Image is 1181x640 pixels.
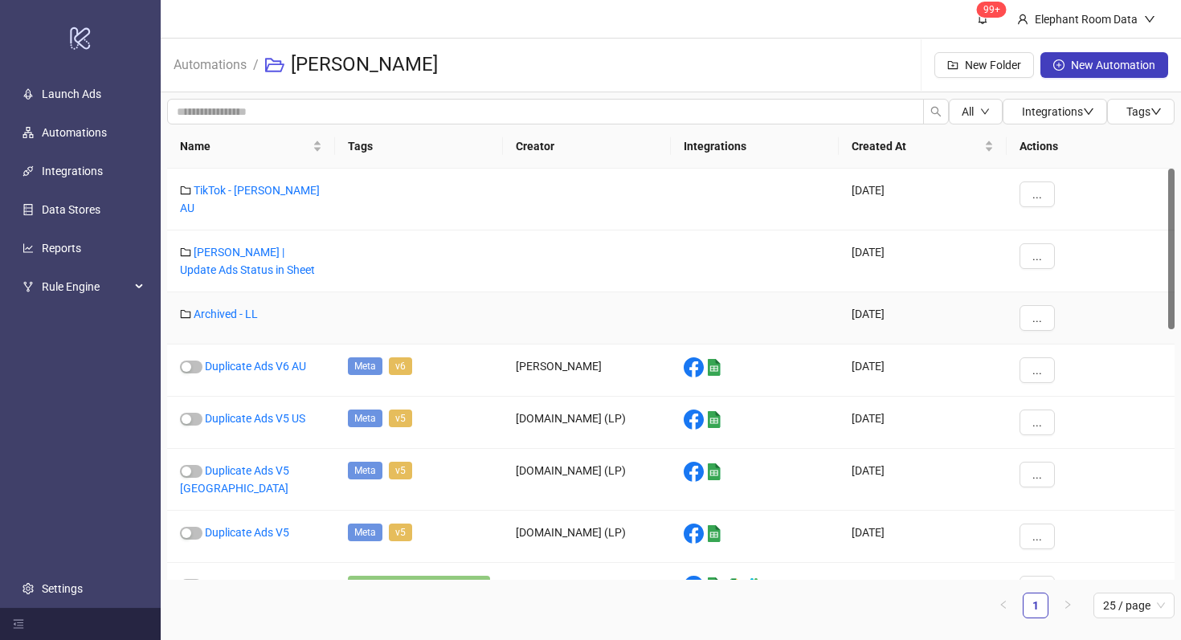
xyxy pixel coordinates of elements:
span: menu-fold [13,618,24,630]
a: Archived - LL [194,308,258,320]
span: Meta [348,462,382,479]
div: [DOMAIN_NAME] (LP) [503,397,671,449]
button: right [1055,593,1081,618]
a: Automations [42,126,107,139]
div: [DOMAIN_NAME] (LP) [503,449,671,511]
span: v5 [389,410,412,427]
a: [PERSON_NAME] | Update Ads Status in Sheet [180,246,315,276]
span: right [1063,600,1073,609]
th: Creator [503,124,671,169]
span: left [999,600,1008,609]
a: Data Stores [42,203,100,216]
span: Dropbox Folder / Asset placement detection [348,576,490,593]
a: Duplicate Ads V5 [GEOGRAPHIC_DATA] [180,464,289,495]
a: Launch Ads [42,88,101,100]
div: [DATE] [839,292,1007,344]
div: [DATE] [839,344,1007,397]
span: 25 / page [1103,593,1165,618]
span: folder [180,308,191,320]
a: Settings [42,582,83,595]
li: 1 [1023,593,1048,618]
span: ... [1032,364,1042,377]
div: [DATE] [839,397,1007,449]
a: TikTok - [PERSON_NAME] AU [180,184,320,214]
th: Actions [1007,124,1175,169]
div: [DATE] [839,169,1007,230]
span: Meta [348,524,382,541]
button: Integrationsdown [1003,99,1107,124]
span: Name [180,137,309,155]
div: [DATE] [839,230,1007,292]
span: plus-circle [1053,59,1065,71]
a: 1 [1024,593,1048,618]
span: Created At [852,137,981,155]
a: Duplicate Ads V6 AU [205,360,306,373]
th: Name [167,124,335,169]
span: down [1144,14,1155,25]
span: New Folder [965,59,1021,71]
button: Alldown [949,99,1003,124]
sup: 1447 [977,2,1007,18]
a: Integrations [42,165,103,177]
div: [DATE] [839,511,1007,563]
li: / [253,39,259,91]
span: ... [1032,530,1042,543]
button: ... [1020,524,1055,549]
div: [DOMAIN_NAME] (LP) [503,511,671,563]
button: ... [1020,181,1055,207]
a: Duplicate Ads V5 US [205,412,305,425]
div: [PERSON_NAME] [503,344,671,397]
button: ... [1020,305,1055,331]
span: Rule Engine [42,271,130,303]
th: Integrations [671,124,839,169]
span: down [1083,106,1094,117]
span: down [980,107,990,116]
span: user [1017,14,1028,25]
button: ... [1020,357,1055,383]
span: v5 [389,462,412,479]
span: folder [180,185,191,196]
th: Tags [335,124,503,169]
span: All [962,105,974,118]
button: New Automation [1040,52,1168,78]
span: ... [1032,416,1042,429]
span: Meta [348,410,382,427]
button: ... [1020,243,1055,269]
button: ... [1020,462,1055,487]
th: Created At [839,124,1007,169]
span: Meta [348,357,382,375]
span: ... [1032,188,1042,201]
a: Duplicate Ads V5 [205,526,289,539]
div: Elephant Room Data [1028,10,1144,28]
span: fork [22,281,34,292]
button: Tagsdown [1107,99,1175,124]
a: Create or Edit Ads from Sheet V8 | [PERSON_NAME] US [180,578,321,626]
span: bell [977,13,988,24]
h3: [PERSON_NAME] [291,52,438,78]
span: New Automation [1071,59,1155,71]
span: ... [1032,250,1042,263]
a: Automations [170,55,250,72]
div: Page Size [1093,593,1175,618]
a: Reports [42,242,81,255]
span: folder-add [947,59,958,71]
span: ... [1032,312,1042,324]
span: Integrations [1022,105,1094,118]
button: New Folder [934,52,1034,78]
li: Next Page [1055,593,1081,618]
span: ... [1032,468,1042,481]
li: Previous Page [991,593,1016,618]
span: v5 [389,524,412,541]
div: [DATE] [839,449,1007,511]
span: folder [180,247,191,258]
button: ... [1020,410,1055,435]
button: left [991,593,1016,618]
span: v6 [389,357,412,375]
span: Tags [1126,105,1162,118]
span: search [930,106,942,117]
span: folder-open [265,55,284,75]
span: down [1150,106,1162,117]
